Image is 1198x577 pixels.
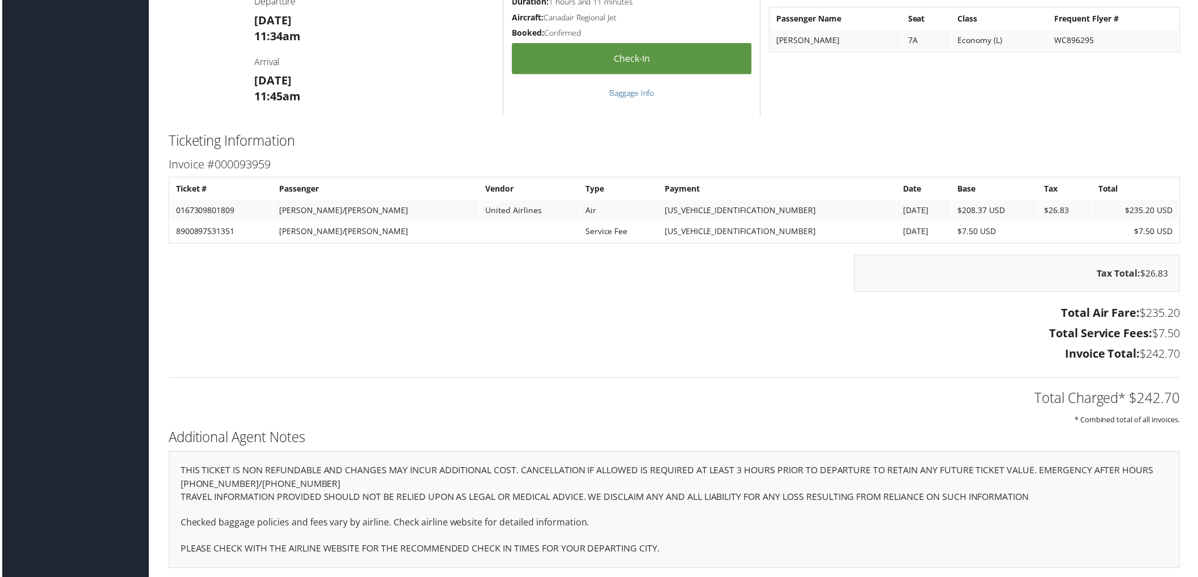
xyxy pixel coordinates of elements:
td: 8900897531351 [169,222,271,243]
td: United Airlines [480,201,579,221]
strong: Booked: [512,27,544,38]
th: Passenger Name [772,9,903,29]
td: $235.20 USD [1095,201,1181,221]
td: 0167309801809 [169,201,271,221]
td: [DATE] [899,222,953,243]
td: Economy (L) [953,30,1050,50]
h3: $235.20 [167,306,1183,322]
strong: Total Service Fees: [1051,326,1155,342]
th: Passenger [272,179,478,200]
th: Payment [660,179,898,200]
div: $26.83 [855,256,1183,293]
a: Check-in [512,43,752,74]
th: Type [580,179,658,200]
strong: 11:45am [253,88,299,104]
th: Vendor [480,179,579,200]
a: Baggage Info [609,87,654,98]
div: THIS TICKET IS NON REFUNDABLE AND CHANGES MAY INCUR ADDITIONAL COST. CANCELLATION IF ALLOWED IS R... [167,453,1183,570]
h2: Ticketing Information [167,131,1183,151]
th: Ticket # [169,179,271,200]
td: $7.50 USD [954,222,1040,243]
h5: Confirmed [512,27,752,39]
strong: [DATE] [253,73,290,88]
td: [PERSON_NAME] [772,30,903,50]
td: $7.50 USD [1095,222,1181,243]
h4: Arrival [253,56,494,68]
th: Seat [904,9,953,29]
strong: Invoice Total: [1067,347,1143,362]
td: 7A [904,30,953,50]
td: $26.83 [1041,201,1094,221]
h5: Canadair Regional Jet [512,12,752,23]
strong: Tax Total: [1099,268,1143,281]
td: [PERSON_NAME]/[PERSON_NAME] [272,201,478,221]
small: * Combined total of all invoices. [1077,416,1183,426]
th: Frequent Flyer # [1051,9,1181,29]
h3: Invoice #000093959 [167,157,1183,173]
h3: $242.70 [167,347,1183,363]
strong: [DATE] [253,12,290,28]
h3: $7.50 [167,326,1183,342]
td: Service Fee [580,222,658,243]
td: [US_VEHICLE_IDENTIFICATION_NUMBER] [660,222,898,243]
th: Tax [1041,179,1094,200]
p: TRAVEL INFORMATION PROVIDED SHOULD NOT BE RELIED UPON AS LEGAL OR MEDICAL ADVICE. WE DISCLAIM ANY... [179,492,1171,507]
td: [DATE] [899,201,953,221]
strong: Aircraft: [512,12,544,23]
td: WC896295 [1051,30,1181,50]
p: PLEASE CHECK WITH THE AIRLINE WEBSITE FOR THE RECOMMENDED CHECK IN TIMES FOR YOUR DEPARTING CITY. [179,544,1171,558]
td: Air [580,201,658,221]
th: Class [953,9,1050,29]
th: Date [899,179,953,200]
strong: 11:34am [253,28,299,44]
h2: Total Charged* $242.70 [167,390,1183,409]
th: Base [954,179,1040,200]
td: [US_VEHICLE_IDENTIFICATION_NUMBER] [660,201,898,221]
p: Checked baggage policies and fees vary by airline. Check airline website for detailed information. [179,517,1171,532]
td: $208.37 USD [954,201,1040,221]
h2: Additional Agent Notes [167,429,1183,448]
strong: Total Air Fare: [1063,306,1143,321]
th: Total [1095,179,1181,200]
td: [PERSON_NAME]/[PERSON_NAME] [272,222,478,243]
